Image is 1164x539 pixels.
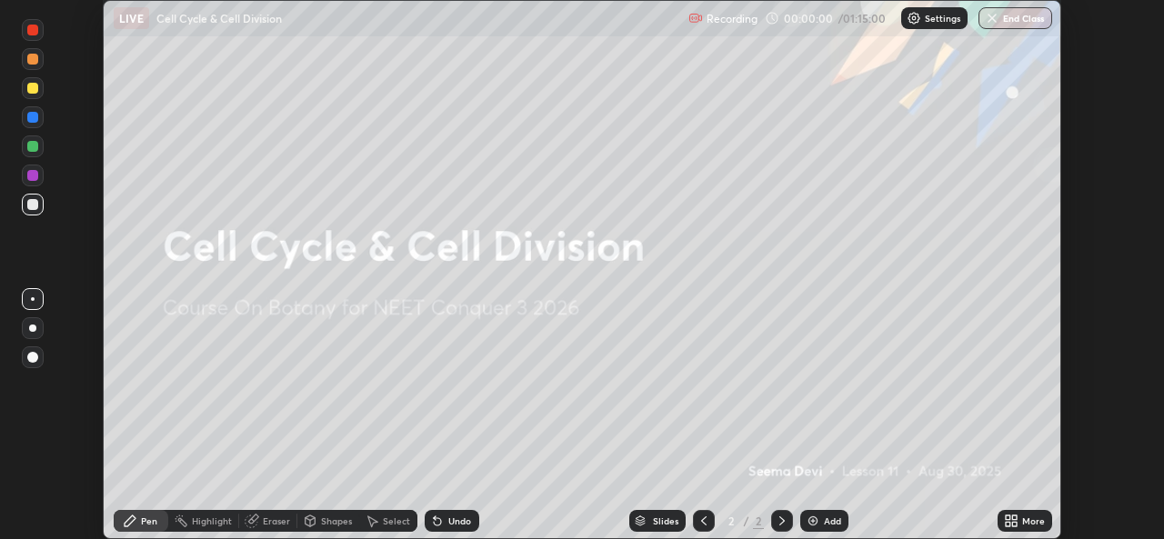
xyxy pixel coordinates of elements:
[448,516,471,525] div: Undo
[744,515,749,526] div: /
[806,514,820,528] img: add-slide-button
[192,516,232,525] div: Highlight
[722,515,740,526] div: 2
[707,12,758,25] p: Recording
[753,513,764,529] div: 2
[119,11,144,25] p: LIVE
[824,516,841,525] div: Add
[1022,516,1045,525] div: More
[653,516,678,525] div: Slides
[688,11,703,25] img: recording.375f2c34.svg
[383,516,410,525] div: Select
[141,516,157,525] div: Pen
[321,516,352,525] div: Shapes
[156,11,282,25] p: Cell Cycle & Cell Division
[978,7,1052,29] button: End Class
[263,516,290,525] div: Eraser
[985,11,999,25] img: end-class-cross
[907,11,921,25] img: class-settings-icons
[925,14,960,23] p: Settings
